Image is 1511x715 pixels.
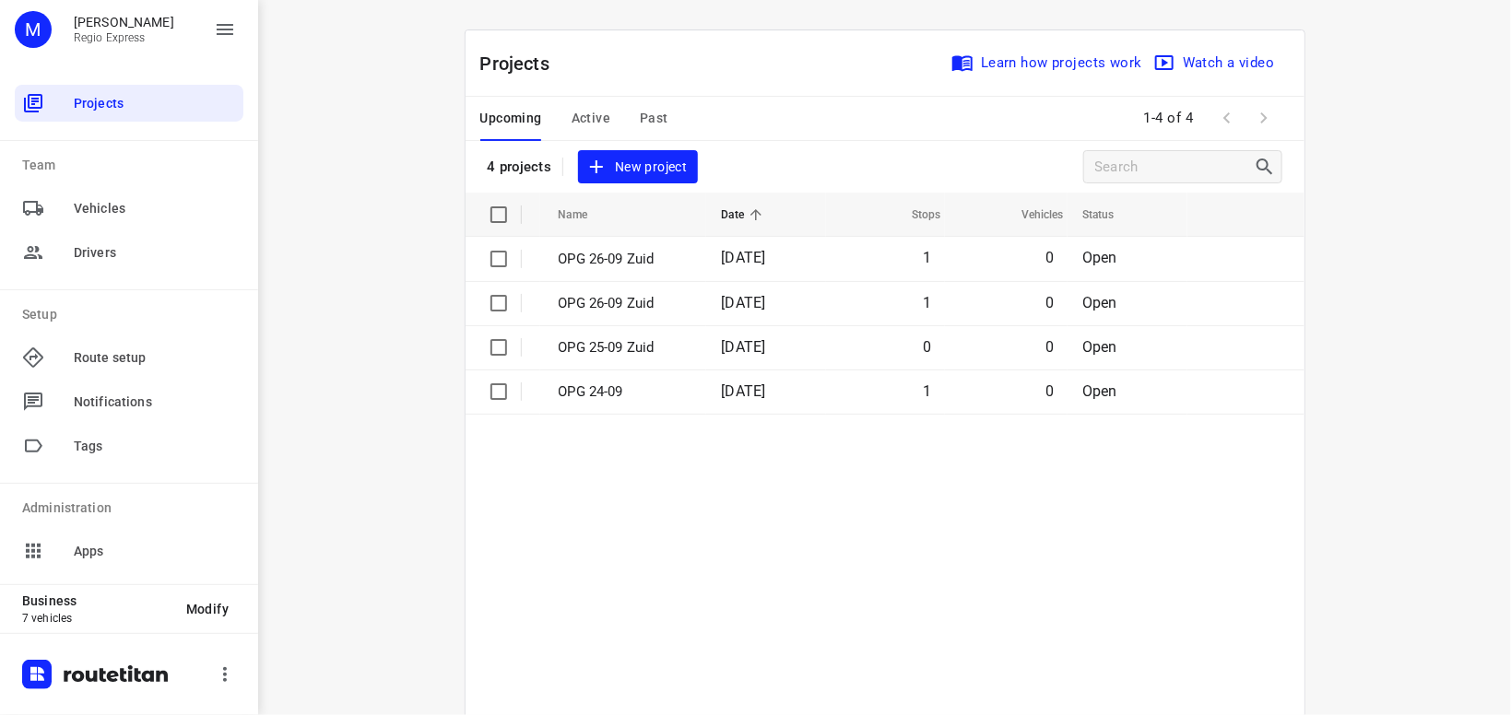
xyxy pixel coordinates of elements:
div: Projects [15,85,243,122]
p: 7 vehicles [22,612,171,625]
p: OPG 26-09 Zuid [559,249,694,270]
p: 4 projects [488,158,551,175]
span: 0 [1046,294,1055,311]
span: 1 [923,382,931,400]
div: M [15,11,52,48]
span: [DATE] [721,382,765,400]
div: Vehicles [15,190,243,227]
span: New project [589,156,687,179]
p: Max Bisseling [74,15,174,29]
span: 0 [923,338,931,356]
div: Route setup [15,339,243,376]
span: Next Page [1245,100,1282,136]
span: Open [1082,382,1117,400]
span: Modify [186,602,229,616]
span: Open [1082,338,1117,356]
div: Tags [15,428,243,464]
span: 1 [923,249,931,266]
p: Regio Express [74,31,174,44]
span: Projects [74,94,236,113]
span: Past [640,107,668,130]
span: Route setup [74,348,236,368]
span: Active [572,107,610,130]
span: Previous Page [1209,100,1245,136]
span: 0 [1046,249,1055,266]
button: New project [578,150,698,184]
p: Business [22,593,171,608]
span: Name [559,204,612,226]
span: Stops [888,204,941,226]
p: Projects [480,50,565,77]
p: OPG 26-09 Zuid [559,293,694,314]
span: Notifications [74,393,236,412]
p: Setup [22,305,243,324]
span: Status [1082,204,1139,226]
span: [DATE] [721,338,765,356]
button: Modify [171,592,243,626]
span: Vehicles [997,204,1064,226]
span: [DATE] [721,249,765,266]
span: [DATE] [721,294,765,311]
p: Administration [22,498,243,518]
div: Apps [15,533,243,569]
span: Date [721,204,768,226]
span: Open [1082,249,1117,266]
input: Search projects [1095,153,1254,182]
p: OPG 24-09 [559,381,694,403]
span: Upcoming [480,107,542,130]
p: Team [22,156,243,175]
span: Drivers [74,243,236,263]
span: Apps [74,542,236,561]
span: Tags [74,437,236,456]
span: 0 [1046,338,1055,356]
div: Search [1254,156,1281,178]
div: Notifications [15,383,243,420]
span: 1 [923,294,931,311]
div: Drivers [15,234,243,271]
span: 0 [1046,382,1055,400]
p: OPG 25-09 Zuid [559,337,694,358]
span: Vehicles [74,199,236,218]
span: Open [1082,294,1117,311]
span: 1-4 of 4 [1137,99,1201,138]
